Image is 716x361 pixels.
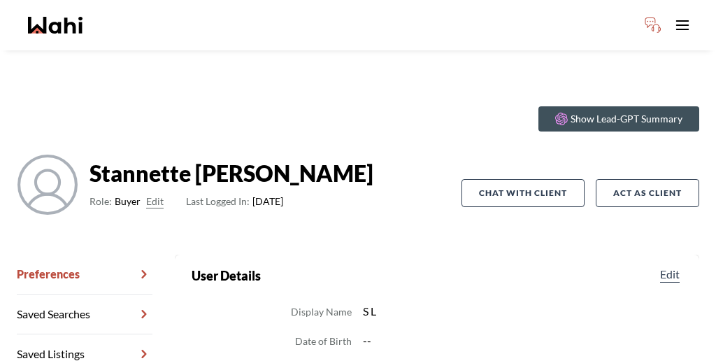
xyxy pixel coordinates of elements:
[363,302,682,320] dd: S L
[17,295,152,334] a: Saved Searches
[28,17,83,34] a: Wahi homepage
[538,106,699,132] button: Show Lead-GPT Summary
[668,11,696,39] button: Toggle open navigation menu
[89,193,112,210] span: Role:
[461,179,585,207] button: Chat with client
[657,266,682,283] button: Edit
[186,195,250,207] span: Last Logged In:
[363,332,682,350] dd: --
[571,112,682,126] p: Show Lead-GPT Summary
[596,179,699,207] button: Act as Client
[17,255,152,295] a: Preferences
[89,160,373,187] strong: Stannette [PERSON_NAME]
[291,304,352,320] dt: Display Name
[115,193,141,210] span: Buyer
[192,266,261,285] h2: User Details
[186,193,283,210] span: [DATE]
[295,333,352,350] dt: Date of Birth
[146,193,164,210] button: Edit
